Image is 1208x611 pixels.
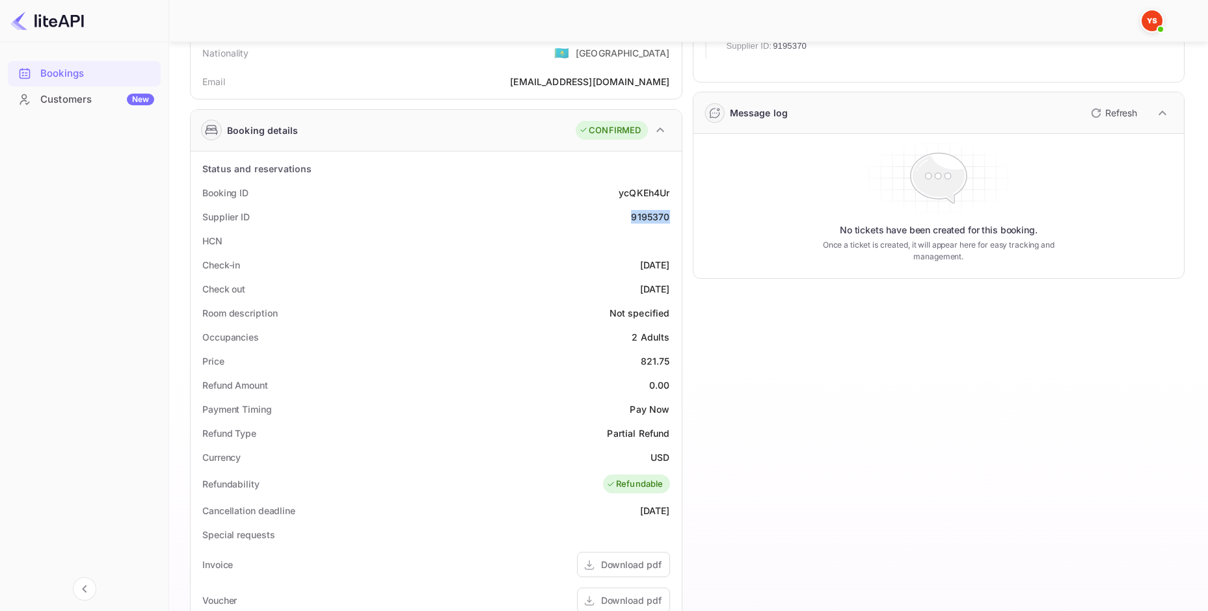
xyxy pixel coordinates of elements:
div: 2 Adults [632,330,669,344]
div: [DATE] [640,504,670,517]
div: USD [651,450,669,464]
p: Refresh [1105,106,1137,120]
div: HCN [202,234,222,248]
div: Not specified [610,306,670,320]
div: Download pdf [601,558,662,571]
div: Email [202,75,225,88]
div: Invoice [202,558,233,571]
div: Partial Refund [607,426,669,440]
div: Voucher [202,593,237,607]
div: Currency [202,450,241,464]
div: Refundable [606,478,664,491]
div: Price [202,354,224,368]
div: Refund Amount [202,378,268,392]
div: Supplier ID [202,210,250,224]
div: Room description [202,306,277,320]
div: 821.75 [641,354,670,368]
span: United States [554,41,569,64]
div: 0.00 [649,378,670,392]
a: Bookings [8,61,161,85]
div: [DATE] [640,258,670,272]
a: CustomersNew [8,87,161,111]
div: Message log [730,106,788,120]
div: [EMAIL_ADDRESS][DOMAIN_NAME] [510,75,669,88]
div: Check-in [202,258,240,272]
span: Supplier ID: [727,40,772,53]
div: Occupancies [202,330,259,344]
div: Cancellation deadline [202,504,295,517]
img: Yandex Support [1142,10,1162,31]
p: Once a ticket is created, it will appear here for easy tracking and management. [807,239,1071,263]
div: Customers [40,92,154,107]
div: [GEOGRAPHIC_DATA] [576,46,670,60]
div: Refund Type [202,426,256,440]
div: Bookings [40,66,154,81]
button: Collapse navigation [73,577,96,601]
div: Booking ID [202,186,248,200]
div: ycQKEh4Ur [619,186,669,200]
div: CustomersNew [8,87,161,112]
div: Nationality [202,46,249,60]
div: 9195370 [631,210,669,224]
div: Special requests [202,528,275,541]
div: Payment Timing [202,402,272,416]
div: Check out [202,282,245,296]
div: Download pdf [601,593,662,607]
div: Status and reservations [202,162,312,175]
div: Refundability [202,477,260,491]
div: New [127,94,154,105]
div: Booking details [227,123,298,137]
span: 9195370 [773,40,807,53]
div: Bookings [8,61,161,86]
button: Refresh [1083,103,1142,123]
img: LiteAPI logo [10,10,84,31]
p: No tickets have been created for this booking. [840,224,1038,237]
div: [DATE] [640,282,670,296]
div: CONFIRMED [579,124,641,137]
div: Pay Now [630,402,669,416]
